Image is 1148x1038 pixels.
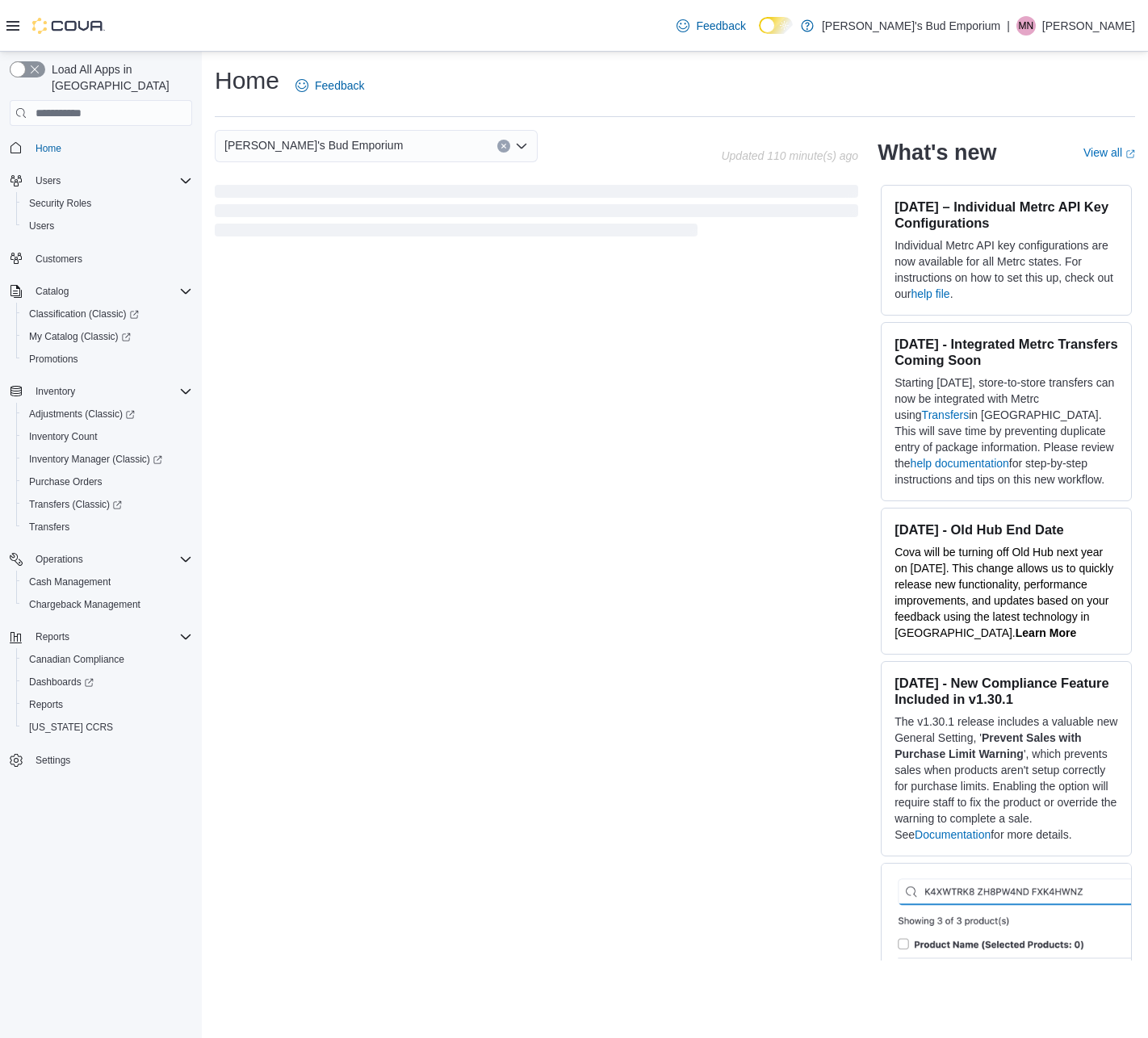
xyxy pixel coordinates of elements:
p: Starting [DATE], store-to-store transfers can now be integrated with Metrc using in [GEOGRAPHIC_D... [895,375,1118,488]
span: Users [29,220,54,232]
button: Operations [3,548,199,571]
button: Chargeback Management [16,593,199,616]
a: help file [911,287,949,300]
button: Home [3,136,199,159]
span: Inventory Manager (Classic) [23,450,192,469]
p: [PERSON_NAME]'s Bud Emporium [822,16,1000,36]
a: Promotions [23,349,85,369]
p: [PERSON_NAME] [1042,16,1135,36]
a: Transfers (Classic) [23,495,128,514]
a: Purchase Orders [23,472,109,492]
a: help documentation [911,457,1009,470]
h1: Home [215,65,279,97]
button: Open list of options [515,140,528,153]
h3: [DATE] - Integrated Metrc Transfers Coming Soon [895,336,1118,368]
span: Inventory [29,382,192,401]
span: Users [36,174,61,187]
button: Inventory [3,380,199,403]
nav: Complex example [10,129,192,814]
span: Settings [36,754,70,767]
a: Inventory Manager (Classic) [16,448,199,471]
span: Loading [215,188,858,240]
span: Reports [29,698,63,711]
button: Canadian Compliance [16,648,199,671]
p: | [1007,16,1010,36]
a: Inventory Count [23,427,104,446]
span: Security Roles [29,197,91,210]
span: Reports [29,627,192,647]
a: Transfers [922,408,970,421]
span: Users [23,216,192,236]
span: Promotions [23,349,192,369]
button: Users [16,215,199,237]
span: Adjustments (Classic) [29,408,135,421]
span: Reports [36,630,69,643]
a: Users [23,216,61,236]
span: Transfers (Classic) [23,495,192,514]
span: Reports [23,695,192,714]
span: Transfers [23,517,192,537]
span: Load All Apps in [GEOGRAPHIC_DATA] [45,61,192,94]
span: Feedback [696,18,745,34]
span: Operations [29,550,192,569]
span: [PERSON_NAME]'s Bud Emporium [224,136,403,155]
span: Cova will be turning off Old Hub next year on [DATE]. This change allows us to quickly release ne... [895,546,1113,639]
span: Users [29,171,192,190]
button: Catalog [29,282,75,301]
span: Inventory [36,385,75,398]
span: Inventory Count [23,427,192,446]
button: Transfers [16,516,199,538]
span: Adjustments (Classic) [23,404,192,424]
span: Catalog [29,282,192,301]
button: Customers [3,247,199,270]
span: Home [36,142,61,155]
span: Cash Management [29,576,111,588]
button: Promotions [16,348,199,370]
button: Users [3,170,199,192]
button: Security Roles [16,192,199,215]
span: Inventory Count [29,430,98,443]
div: Matej Nepimach [1016,16,1036,36]
button: Inventory [29,382,82,401]
span: Promotions [29,353,78,366]
a: Canadian Compliance [23,650,131,669]
a: View allExternal link [1083,146,1135,159]
span: Canadian Compliance [29,653,124,666]
h3: [DATE] – Individual Metrc API Key Configurations [895,199,1118,231]
h2: What's new [878,140,996,165]
a: Transfers [23,517,76,537]
a: Feedback [670,10,752,42]
span: Home [29,137,192,157]
a: Adjustments (Classic) [23,404,141,424]
button: Purchase Orders [16,471,199,493]
span: My Catalog (Classic) [29,330,131,343]
button: Clear input [497,140,510,153]
button: [US_STATE] CCRS [16,716,199,739]
a: My Catalog (Classic) [23,327,137,346]
a: Classification (Classic) [16,303,199,325]
span: Canadian Compliance [23,650,192,669]
span: Customers [29,249,192,269]
p: Updated 110 minute(s) ago [721,149,858,162]
a: Feedback [289,69,371,102]
span: Operations [36,553,83,566]
a: Customers [29,249,89,269]
a: Chargeback Management [23,595,147,614]
span: Security Roles [23,194,192,213]
a: Adjustments (Classic) [16,403,199,425]
a: Learn More [1016,626,1076,639]
h3: [DATE] - New Compliance Feature Included in v1.30.1 [895,675,1118,707]
img: Cova [32,18,105,34]
button: Reports [16,693,199,716]
h3: [DATE] - Old Hub End Date [895,521,1118,538]
button: Inventory Count [16,425,199,448]
a: Documentation [915,828,991,841]
strong: Prevent Sales with Purchase Limit Warning [895,731,1081,760]
svg: External link [1125,149,1135,159]
span: Classification (Classic) [23,304,192,324]
span: Purchase Orders [23,472,192,492]
a: My Catalog (Classic) [16,325,199,348]
a: Cash Management [23,572,117,592]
